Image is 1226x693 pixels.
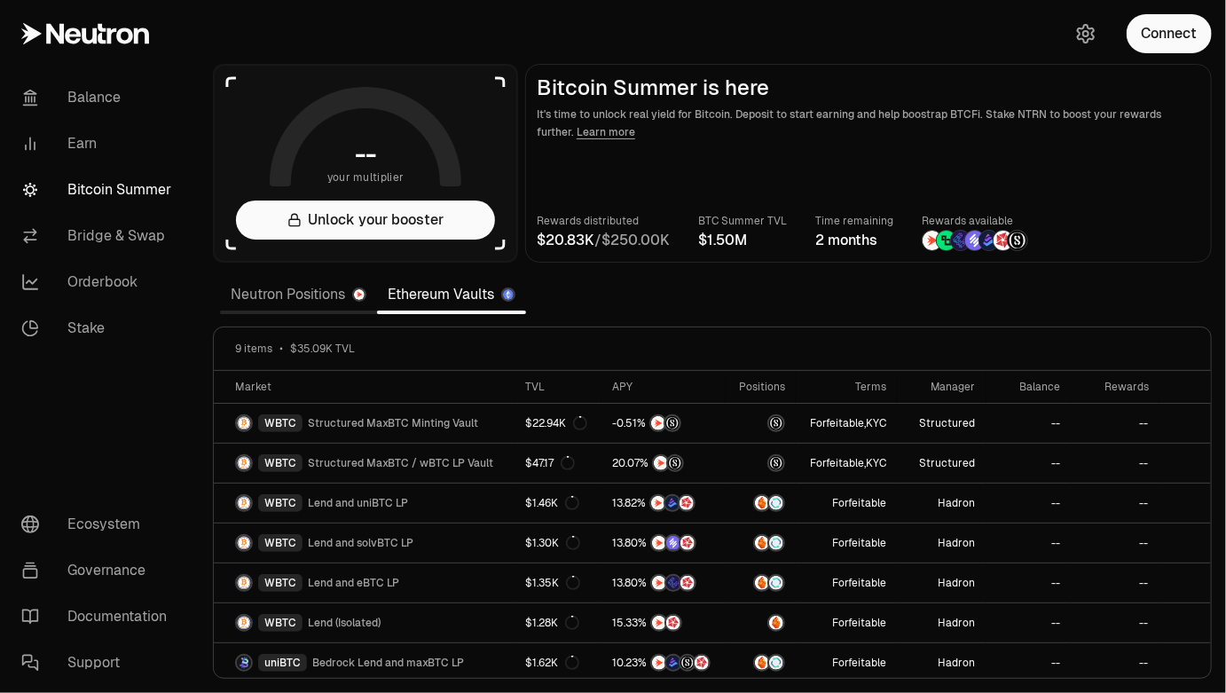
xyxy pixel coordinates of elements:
[1071,524,1159,563] a: --
[815,230,893,251] div: 2 months
[769,536,783,550] img: Supervault
[354,289,365,300] img: Neutron Logo
[525,576,580,590] div: $1.35K
[258,614,303,632] div: WBTC
[810,416,864,430] button: Forfeitable
[654,456,668,470] img: NTRN
[612,380,715,394] div: APY
[515,444,601,483] a: $47.17
[1071,444,1159,483] a: --
[237,616,251,630] img: WBTC Logo
[832,576,886,590] button: Forfeitable
[214,444,515,483] a: WBTC LogoWBTCStructured MaxBTC / wBTC LP Vault
[665,416,680,430] img: Structured Points
[866,456,886,470] button: KYC
[237,416,251,430] img: WBTC Logo
[810,456,864,470] button: Forfeitable
[612,534,715,552] button: NTRNSolv PointsMars Fragments
[525,416,587,430] div: $22.94K
[680,496,694,510] img: Mars Fragments
[897,524,986,563] a: Hadron
[652,536,666,550] img: NTRN
[7,75,192,121] a: Balance
[755,656,769,670] img: Amber
[736,534,785,552] button: AmberSupervault
[897,563,986,602] a: Hadron
[726,563,796,602] a: AmberSupervault
[258,534,303,552] div: WBTC
[769,576,783,590] img: Supervault
[612,414,715,432] button: NTRNStructured Points
[810,416,886,430] span: ,
[755,496,769,510] img: Amber
[237,656,251,670] img: uniBTC Logo
[796,404,897,443] a: Forfeitable,KYC
[806,380,886,394] div: Terms
[726,404,796,443] a: maxBTC
[736,380,785,394] div: Positions
[755,536,769,550] img: Amber
[908,380,976,394] div: Manager
[1071,484,1159,523] a: --
[237,576,251,590] img: WBTC Logo
[796,643,897,682] a: Forfeitable
[736,614,785,632] button: Amber
[577,125,635,139] a: Learn more
[755,576,769,590] img: Amber
[897,444,986,483] a: Structured
[525,496,579,510] div: $1.46K
[258,414,303,432] div: WBTC
[726,524,796,563] a: AmberSupervault
[214,404,515,443] a: WBTC LogoWBTCStructured MaxBTC Minting Vault
[680,656,695,670] img: Structured Points
[695,656,709,670] img: Mars Fragments
[769,616,783,630] img: Amber
[651,496,665,510] img: NTRN
[7,167,192,213] a: Bitcoin Summer
[525,456,575,470] div: $47.17
[796,603,897,642] a: Forfeitable
[1071,404,1159,443] a: --
[897,404,986,443] a: Structured
[214,563,515,602] a: WBTC LogoWBTCLend and eBTC LP
[815,212,893,230] p: Time remaining
[796,484,897,523] a: Forfeitable
[796,444,897,483] a: Forfeitable,KYC
[832,616,886,630] button: Forfeitable
[1071,603,1159,642] a: --
[810,456,886,470] span: ,
[258,454,303,472] div: WBTC
[832,656,886,670] button: Forfeitable
[308,576,399,590] span: Lend and eBTC LP
[923,231,942,250] img: NTRN
[736,494,785,512] button: AmberSupervault
[832,496,886,510] button: Forfeitable
[668,456,682,470] img: Structured Points
[979,231,999,250] img: Bedrock Diamonds
[1127,14,1212,53] button: Connect
[1081,380,1149,394] div: Rewards
[736,454,785,472] button: maxBTC
[537,106,1200,141] p: It's time to unlock real yield for Bitcoin. Deposit to start earning and help boostrap BTCFi. Sta...
[652,616,666,630] img: NTRN
[680,576,695,590] img: Mars Fragments
[356,140,376,169] h1: --
[612,574,715,592] button: NTRNEtherFi PointsMars Fragments
[986,444,1071,483] a: --
[612,494,715,512] button: NTRNBedrock DiamondsMars Fragments
[612,654,715,672] button: NTRNBedrock DiamondsStructured PointsMars Fragments
[7,213,192,259] a: Bridge & Swap
[601,444,726,483] a: NTRNStructured Points
[652,576,666,590] img: NTRN
[1008,231,1027,250] img: Structured Points
[515,563,601,602] a: $1.35K
[726,484,796,523] a: AmberSupervault
[214,643,515,682] a: uniBTC LogouniBTCBedrock Lend and maxBTC LP
[601,524,726,563] a: NTRNSolv PointsMars Fragments
[377,277,526,312] a: Ethereum Vaults
[832,536,886,550] button: Forfeitable
[994,231,1013,250] img: Mars Fragments
[327,169,405,186] span: your multiplier
[601,603,726,642] a: NTRNMars Fragments
[601,563,726,602] a: NTRNEtherFi PointsMars Fragments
